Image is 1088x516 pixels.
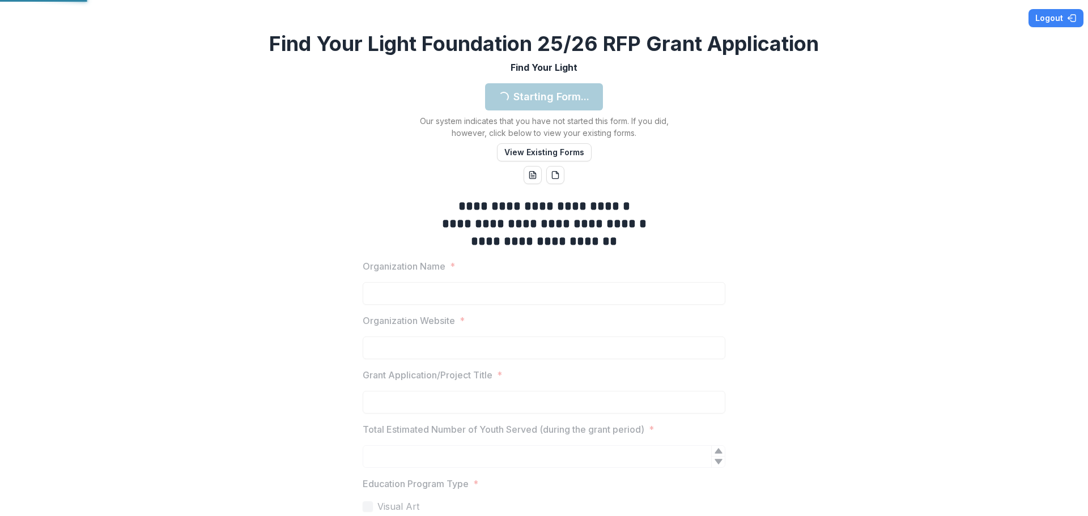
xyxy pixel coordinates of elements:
p: Find Your Light [511,61,577,74]
p: Organization Name [363,259,445,273]
p: Grant Application/Project Title [363,368,492,382]
p: Education Program Type [363,477,469,491]
span: Visual Art [377,500,419,513]
button: Logout [1028,9,1083,27]
p: Organization Website [363,314,455,327]
button: View Existing Forms [497,143,592,161]
button: word-download [524,166,542,184]
h2: Find Your Light Foundation 25/26 RFP Grant Application [269,32,819,56]
button: Starting Form... [485,83,603,110]
p: Our system indicates that you have not started this form. If you did, however, click below to vie... [402,115,686,139]
button: pdf-download [546,166,564,184]
p: Total Estimated Number of Youth Served (during the grant period) [363,423,644,436]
